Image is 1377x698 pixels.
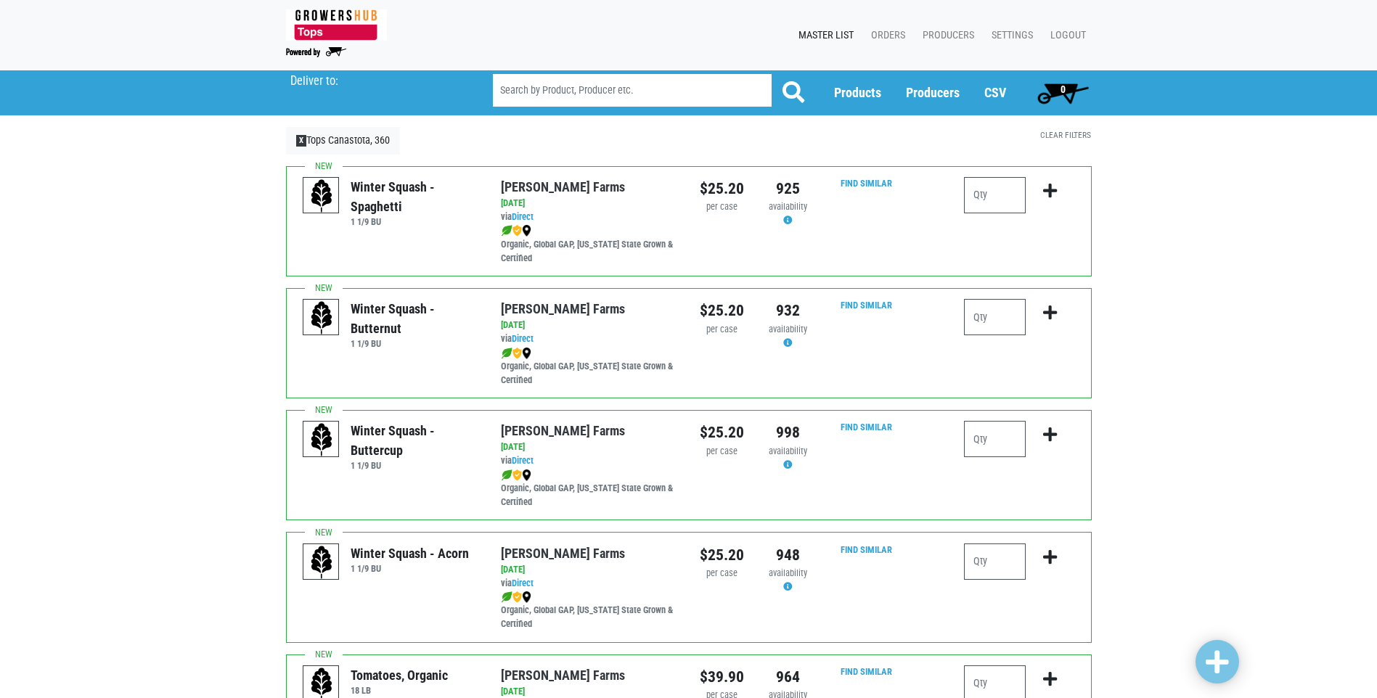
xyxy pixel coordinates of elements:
[769,446,807,456] span: availability
[522,469,531,481] img: map_marker-0e94453035b3232a4d21701695807de9.png
[700,323,744,337] div: per case
[351,338,479,349] h6: 1 1/9 BU
[911,22,980,49] a: Producers
[501,577,677,591] div: via
[501,454,677,468] div: via
[700,567,744,580] div: per case
[522,225,531,237] img: map_marker-0e94453035b3232a4d21701695807de9.png
[303,178,340,214] img: placeholder-variety-43d6402dacf2d531de610a020419775a.svg
[501,319,677,332] div: [DATE]
[303,300,340,336] img: placeholder-variety-43d6402dacf2d531de610a020419775a.svg
[501,468,677,509] div: Organic, Global GAP, [US_STATE] State Grown & Certified
[290,70,467,89] span: Tops Canastota, 360 (NY-5 & Oxbow Rd, Lenox, NY 13032, USA)
[1039,22,1092,49] a: Logout
[512,348,522,359] img: safety-e55c860ca8c00a9c171001a62a92dabd.png
[501,469,512,481] img: leaf-e5c59151409436ccce96b2ca1b28e03c.png
[501,197,677,210] div: [DATE]
[512,333,534,344] a: Direct
[1040,130,1091,140] a: Clear Filters
[501,423,625,438] a: [PERSON_NAME] Farms
[501,210,677,224] div: via
[984,85,1006,100] a: CSV
[522,348,531,359] img: map_marker-0e94453035b3232a4d21701695807de9.png
[512,578,534,588] a: Direct
[351,421,479,460] div: Winter Squash - Buttercup
[351,299,479,338] div: Winter Squash - Butternut
[286,9,387,41] img: 279edf242af8f9d49a69d9d2afa010fb.png
[286,127,401,155] a: XTops Canastota, 360
[964,543,1026,580] input: Qty
[303,422,340,458] img: placeholder-variety-43d6402dacf2d531de610a020419775a.svg
[766,543,810,567] div: 948
[501,332,677,346] div: via
[501,179,625,194] a: [PERSON_NAME] Farms
[766,299,810,322] div: 932
[700,445,744,459] div: per case
[834,85,881,100] a: Products
[351,543,469,563] div: Winter Squash - Acorn
[700,543,744,567] div: $25.20
[964,299,1026,335] input: Qty
[501,301,625,316] a: [PERSON_NAME] Farms
[501,348,512,359] img: leaf-e5c59151409436ccce96b2ca1b28e03c.png
[512,455,534,466] a: Direct
[512,591,522,603] img: safety-e55c860ca8c00a9c171001a62a92dabd.png
[964,421,1026,457] input: Qty
[522,591,531,603] img: map_marker-0e94453035b3232a4d21701695807de9.png
[296,135,307,147] span: X
[501,225,512,237] img: leaf-e5c59151409436ccce96b2ca1b28e03c.png
[493,74,772,107] input: Search by Product, Producer etc.
[841,544,892,555] a: Find Similar
[351,685,448,696] h6: 18 LB
[769,324,807,334] span: availability
[512,225,522,237] img: safety-e55c860ca8c00a9c171001a62a92dabd.png
[303,544,340,580] img: placeholder-variety-43d6402dacf2d531de610a020419775a.svg
[766,665,810,689] div: 964
[512,469,522,481] img: safety-e55c860ca8c00a9c171001a62a92dabd.png
[766,421,810,444] div: 998
[501,346,677,387] div: Organic, Global GAP, [US_STATE] State Grown & Certified
[859,22,911,49] a: Orders
[351,665,448,685] div: Tomatoes, Organic
[501,591,512,603] img: leaf-e5c59151409436ccce96b2ca1b28e03c.png
[700,421,744,444] div: $25.20
[501,546,625,561] a: [PERSON_NAME] Farms
[351,177,479,216] div: Winter Squash - Spaghetti
[512,211,534,222] a: Direct
[700,177,744,200] div: $25.20
[841,422,892,432] a: Find Similar
[1061,83,1066,95] span: 0
[766,177,810,200] div: 925
[501,668,625,683] a: [PERSON_NAME] Farms
[501,590,677,631] div: Organic, Global GAP, [US_STATE] State Grown & Certified
[769,567,807,578] span: availability
[841,666,892,677] a: Find Similar
[1031,78,1095,107] a: 0
[787,22,859,49] a: Master List
[501,563,677,577] div: [DATE]
[769,201,807,212] span: availability
[700,299,744,322] div: $25.20
[501,440,677,454] div: [DATE]
[964,177,1026,213] input: Qty
[700,665,744,689] div: $39.90
[980,22,1039,49] a: Settings
[841,178,892,189] a: Find Similar
[501,224,677,266] div: Organic, Global GAP, [US_STATE] State Grown & Certified
[286,47,346,57] img: Powered by Big Wheelbarrow
[351,460,479,471] h6: 1 1/9 BU
[290,74,456,89] p: Deliver to:
[351,216,479,227] h6: 1 1/9 BU
[351,563,469,574] h6: 1 1/9 BU
[906,85,960,100] a: Producers
[700,200,744,214] div: per case
[841,300,892,311] a: Find Similar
